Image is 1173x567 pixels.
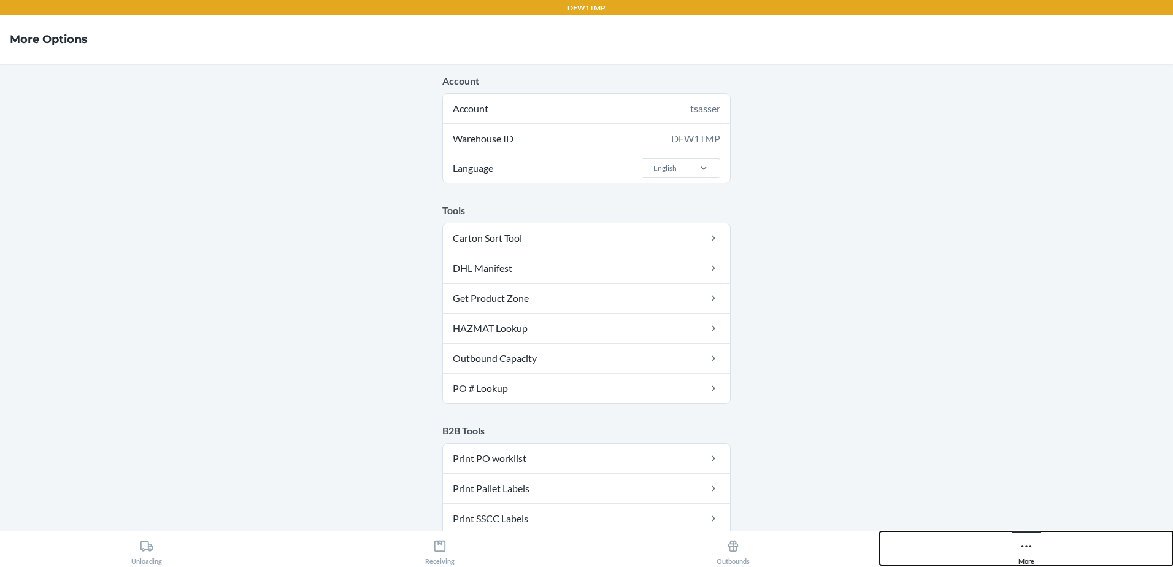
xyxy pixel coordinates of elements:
[443,374,730,403] a: PO # Lookup
[443,283,730,313] a: Get Product Zone
[690,101,720,116] div: tsasser
[717,534,750,565] div: Outbounds
[443,124,730,153] div: Warehouse ID
[442,74,731,88] p: Account
[586,531,880,565] button: Outbounds
[10,31,88,47] h4: More Options
[443,444,730,473] a: Print PO worklist
[443,253,730,283] a: DHL Manifest
[131,534,162,565] div: Unloading
[880,531,1173,565] button: More
[567,2,606,13] p: DFW1TMP
[293,531,586,565] button: Receiving
[425,534,455,565] div: Receiving
[652,163,653,174] input: LanguageEnglish
[653,163,677,174] div: English
[1018,534,1034,565] div: More
[443,223,730,253] a: Carton Sort Tool
[671,131,720,146] div: DFW1TMP
[443,94,730,123] div: Account
[442,203,731,218] p: Tools
[451,153,495,183] span: Language
[443,314,730,343] a: HAZMAT Lookup
[443,474,730,503] a: Print Pallet Labels
[442,423,731,438] p: B2B Tools
[443,344,730,373] a: Outbound Capacity
[443,504,730,533] a: Print SSCC Labels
